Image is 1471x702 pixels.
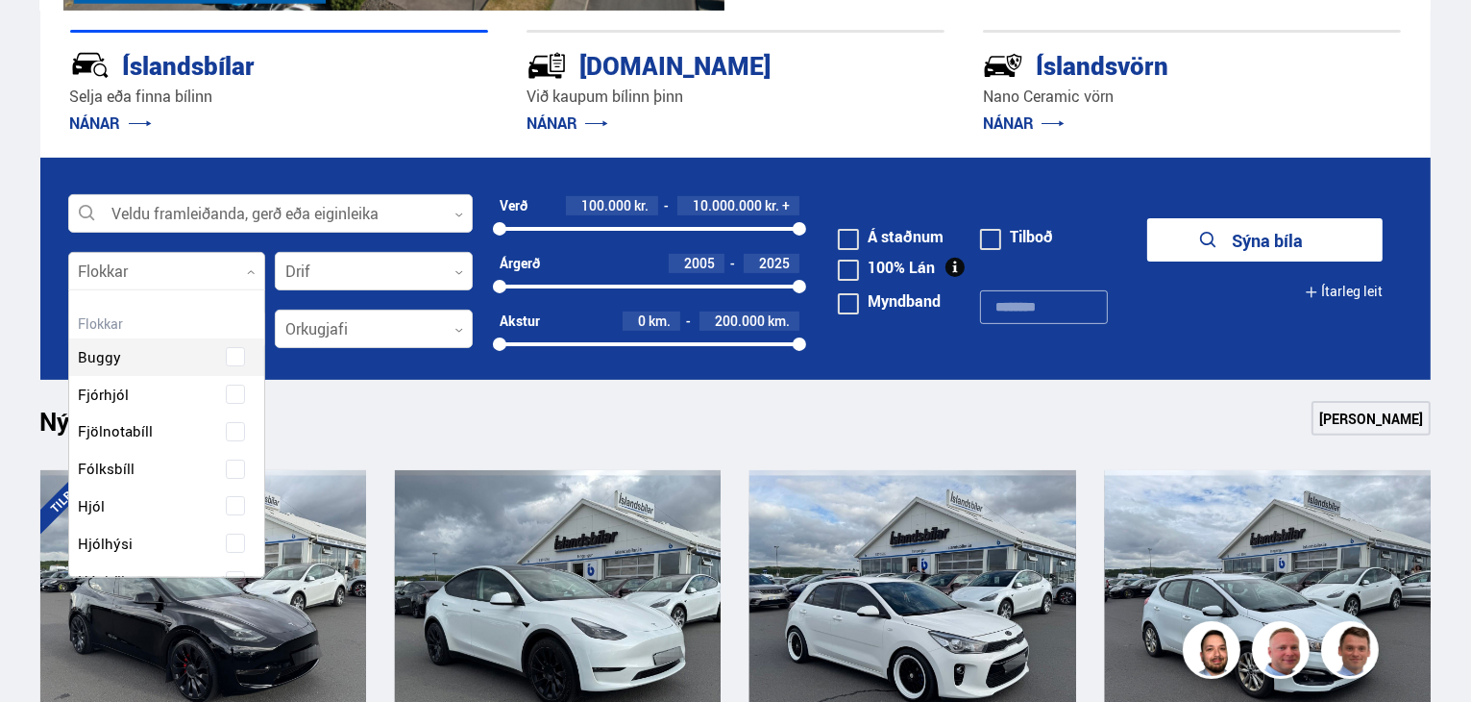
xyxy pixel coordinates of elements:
[40,407,194,447] h1: Nýtt á skrá
[581,196,631,214] span: 100.000
[983,47,1333,81] div: Íslandsvörn
[79,381,130,409] span: Fjórhjól
[527,45,567,86] img: tr5P-W3DuiFaO7aO.svg
[638,312,646,330] span: 0
[500,313,540,329] div: Akstur
[983,45,1023,86] img: -Svtn6bYgwAsiwNX.svg
[70,45,110,86] img: JRvxyua_JYH6wB4c.svg
[1255,624,1312,682] img: siFngHWaQ9KaOqBr.png
[527,113,608,134] a: NÁNAR
[838,293,941,309] label: Myndband
[838,229,944,244] label: Á staðnum
[693,196,762,214] span: 10.000.000
[79,455,135,483] span: Fólksbíll
[684,254,715,272] span: 2005
[649,313,671,329] span: km.
[634,198,649,213] span: kr.
[782,198,790,213] span: +
[980,229,1053,244] label: Tilboð
[715,312,765,330] span: 200.000
[1305,270,1383,313] button: Ítarleg leit
[759,254,790,272] span: 2025
[1324,624,1382,682] img: FbJEzSuNWCJXmdc-.webp
[527,47,876,81] div: [DOMAIN_NAME]
[79,343,122,371] span: Buggy
[79,492,106,520] span: Hjól
[70,113,152,134] a: NÁNAR
[70,47,420,81] div: Íslandsbílar
[79,530,134,558] span: Hjólhýsi
[1147,218,1383,262] button: Sýna bíla
[983,86,1401,108] p: Nano Ceramic vörn
[838,260,935,275] label: 100% Lán
[79,567,126,595] span: Húsbíll
[765,198,779,213] span: kr.
[15,8,73,65] button: Open LiveChat chat widget
[500,198,527,213] div: Verð
[768,313,790,329] span: km.
[1186,624,1243,682] img: nhp88E3Fdnt1Opn2.png
[527,86,944,108] p: Við kaupum bílinn þinn
[70,86,488,108] p: Selja eða finna bílinn
[500,256,540,271] div: Árgerð
[983,113,1065,134] a: NÁNAR
[79,417,154,445] span: Fjölnotabíll
[1312,401,1431,436] a: [PERSON_NAME]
